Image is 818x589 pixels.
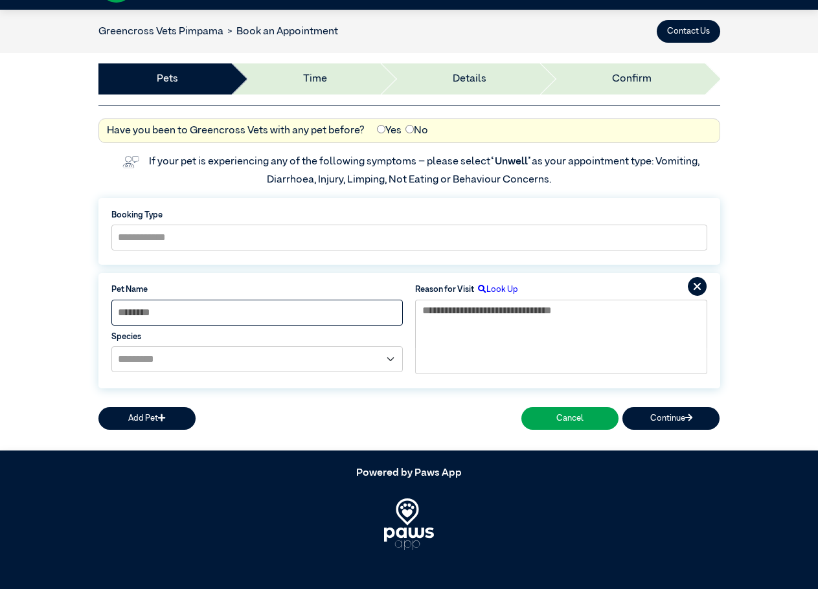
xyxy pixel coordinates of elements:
label: Look Up [474,283,518,296]
h5: Powered by Paws App [98,467,720,479]
input: Yes [377,125,385,133]
label: Yes [377,123,402,139]
button: Cancel [521,407,619,430]
label: Booking Type [111,209,707,221]
a: Pets [157,71,178,87]
img: PawsApp [384,498,434,550]
label: Reason for Visit [415,283,474,296]
li: Book an Appointment [223,24,339,39]
input: No [405,125,414,133]
button: Continue [622,407,720,430]
img: vet [119,151,143,172]
nav: breadcrumb [98,24,339,39]
label: Species [111,331,403,343]
label: No [405,123,428,139]
button: Contact Us [657,20,720,43]
label: If your pet is experiencing any of the following symptoms – please select as your appointment typ... [149,157,701,185]
button: Add Pet [98,407,196,430]
span: “Unwell” [490,157,532,167]
label: Have you been to Greencross Vets with any pet before? [107,123,365,139]
label: Pet Name [111,283,403,296]
a: Greencross Vets Pimpama [98,27,223,37]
